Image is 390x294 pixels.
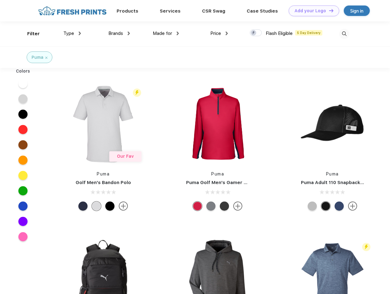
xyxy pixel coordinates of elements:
span: Our Fav [117,154,134,159]
a: CSR Swag [202,8,225,14]
div: Colors [11,68,35,74]
div: Puma Black [105,202,114,211]
div: Pma Blk with Pma Blk [321,202,330,211]
img: dropdown.png [177,32,179,35]
span: Type [63,31,74,36]
img: dropdown.png [128,32,130,35]
img: fo%20logo%202.webp [36,6,108,16]
div: Navy Blazer [78,202,88,211]
img: filter_cancel.svg [45,57,47,59]
img: func=resize&h=266 [177,83,258,165]
span: 5 Day Delivery [295,30,322,36]
div: Sign in [350,7,363,14]
div: Peacoat with Qut Shd [335,202,344,211]
img: flash_active_toggle.svg [362,243,370,251]
img: dropdown.png [79,32,81,35]
span: Flash Eligible [266,31,293,36]
a: Puma [326,171,339,176]
div: Quiet Shade [206,202,216,211]
div: Filter [27,30,40,37]
a: Puma [97,171,110,176]
a: Puma [211,171,224,176]
div: Puma Black [220,202,229,211]
div: High Rise [92,202,101,211]
img: flash_active_toggle.svg [133,89,141,97]
img: func=resize&h=266 [292,83,373,165]
a: Products [117,8,138,14]
div: Quarry with Brt Whit [308,202,317,211]
a: Puma Golf Men's Gamer Golf Quarter-Zip [186,180,283,185]
a: Services [160,8,181,14]
a: Sign in [344,6,370,16]
span: Made for [153,31,172,36]
a: Golf Men's Bandon Polo [76,180,131,185]
img: more.svg [348,202,357,211]
img: desktop_search.svg [339,29,349,39]
div: Ski Patrol [193,202,202,211]
img: dropdown.png [226,32,228,35]
div: Puma [32,54,43,61]
img: DT [329,9,333,12]
div: Add your Logo [294,8,326,13]
img: func=resize&h=266 [62,83,144,165]
span: Brands [108,31,123,36]
img: more.svg [119,202,128,211]
img: more.svg [233,202,242,211]
span: Price [210,31,221,36]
